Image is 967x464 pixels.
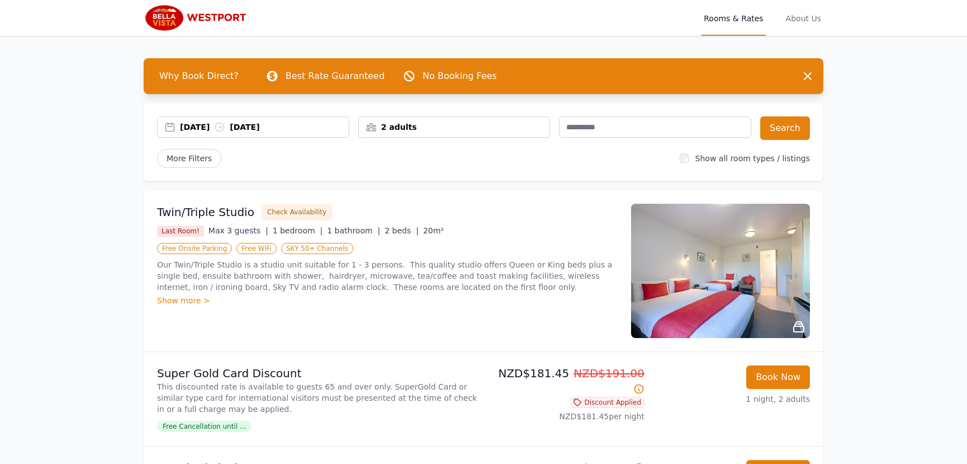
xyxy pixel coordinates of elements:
span: Discount Applied [570,397,644,408]
div: 2 adults [359,121,550,133]
h3: Twin/Triple Studio [157,204,254,220]
label: Show all room types / listings [695,154,810,163]
button: Book Now [746,365,810,389]
p: 1 night, 2 adults [653,393,810,405]
span: More Filters [157,149,221,168]
p: Our Twin/Triple Studio is a studio unit suitable for 1 - 3 persons. This quality studio offers Qu... [157,259,618,293]
p: No Booking Fees [423,69,497,83]
p: NZD$181.45 [488,365,644,397]
p: NZD$181.45 per night [488,411,644,422]
p: Super Gold Card Discount [157,365,479,381]
span: Last Room! [157,226,204,237]
div: Show more > [157,295,618,306]
span: 1 bedroom | [273,226,323,235]
button: Check Availability [261,204,333,221]
button: Search [760,116,810,140]
span: SKY 50+ Channels [281,243,353,254]
span: 1 bathroom | [327,226,380,235]
img: Bella Vista Westport [144,4,252,31]
p: Best Rate Guaranteed [286,69,385,83]
span: Max 3 guests | [208,226,268,235]
span: Why Book Direct? [150,65,248,87]
span: Free Cancellation until ... [157,421,252,432]
span: 20m² [423,226,444,235]
span: 2 beds | [385,226,419,235]
span: Free Onsite Parking [157,243,232,254]
span: NZD$191.00 [573,367,644,380]
div: [DATE] [DATE] [180,121,349,133]
p: This discounted rate is available to guests 65 and over only. SuperGold Card or similar type card... [157,381,479,415]
span: Free WiFi [236,243,277,254]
